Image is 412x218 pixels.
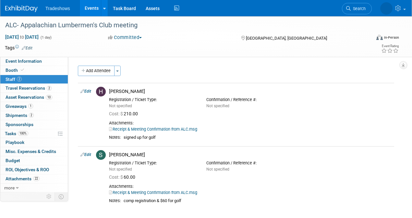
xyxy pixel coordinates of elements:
span: 60.00 [109,174,138,180]
div: Notes: [109,198,121,203]
span: Sponsorships [6,122,33,127]
span: Event Information [6,58,42,64]
span: Not specified [109,167,132,172]
span: Tradeshows [45,6,70,11]
a: Playbook [0,138,68,147]
span: to [19,34,25,40]
span: Travel Reservations [6,85,52,91]
div: Confirmation / Reference #: [206,160,294,166]
a: Search [342,3,372,14]
a: ROI, Objectives & ROO [0,165,68,174]
span: Cost: $ [109,111,124,116]
img: Kay Reynolds [380,2,393,15]
span: 210.00 [109,111,140,116]
span: more [4,185,15,190]
img: ExhibitDay [5,6,38,12]
span: 22 [33,176,40,181]
a: Shipments2 [0,111,68,120]
div: [PERSON_NAME] [109,152,392,158]
a: Budget [0,156,68,165]
span: (1 day) [40,35,52,40]
span: Staff [6,77,22,82]
img: S.jpg [96,150,106,160]
td: Tags [5,45,32,51]
span: Not specified [206,104,229,108]
span: Not specified [109,104,132,108]
span: 2 [17,77,22,82]
span: Cost: $ [109,174,124,180]
div: Attachments: [109,121,392,126]
a: Asset Reservations10 [0,93,68,102]
a: Sponsorships [0,120,68,129]
span: Misc. Expenses & Credits [6,149,56,154]
span: ROI, Objectives & ROO [6,167,49,172]
div: signed up for golf [124,135,392,140]
a: Giveaways1 [0,102,68,111]
a: Edit [80,152,91,157]
a: Attachments22 [0,174,68,183]
div: Event Rating [381,45,399,48]
a: more [0,184,68,192]
span: 10 [46,95,52,100]
td: Toggle Event Tabs [55,192,68,201]
td: Personalize Event Tab Strip [43,192,55,201]
a: Receipt & Meeting Confirmation from ALC.msg [109,190,197,195]
a: Edit [22,46,32,50]
a: Event Information [0,57,68,66]
a: Staff2 [0,75,68,84]
span: [DATE] [DATE] [5,34,39,40]
img: H.jpg [96,87,106,96]
div: Registration / Ticket Type: [109,97,197,102]
a: Booth [0,66,68,75]
div: In-Person [384,35,399,40]
a: Travel Reservations2 [0,84,68,93]
span: Playbook [6,140,24,145]
span: 1 [28,104,33,109]
a: Tasks100% [0,129,68,138]
span: 100% [18,131,28,136]
span: Asset Reservations [6,95,52,100]
a: Misc. Expenses & Credits [0,147,68,156]
div: Registration / Ticket Type: [109,160,197,166]
a: Edit [80,89,91,94]
span: Booth [6,68,25,73]
div: Event Format [342,34,399,44]
div: [PERSON_NAME] [109,88,392,95]
span: Search [351,6,366,11]
span: Attachments [6,176,40,181]
img: Format-Inperson.png [376,35,383,40]
span: 2 [29,113,34,118]
div: ALC- Appalachian Lumbermen's Club meeting [3,19,365,31]
span: Giveaways [6,104,33,109]
button: Committed [106,34,144,41]
div: Confirmation / Reference #: [206,97,294,102]
span: Not specified [206,167,229,172]
span: Shipments [6,113,34,118]
span: 2 [47,86,52,91]
div: Notes: [109,135,121,140]
div: Attachments: [109,184,392,189]
a: Receipt & Meeting Confirmation from ALC.msg [109,127,197,132]
i: Booth reservation complete [21,68,24,72]
div: comp registration & $60 for golf [124,198,392,204]
span: Tasks [5,131,28,136]
span: [GEOGRAPHIC_DATA], [GEOGRAPHIC_DATA] [246,36,327,41]
button: Add Attendee [78,66,115,76]
span: Budget [6,158,20,163]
